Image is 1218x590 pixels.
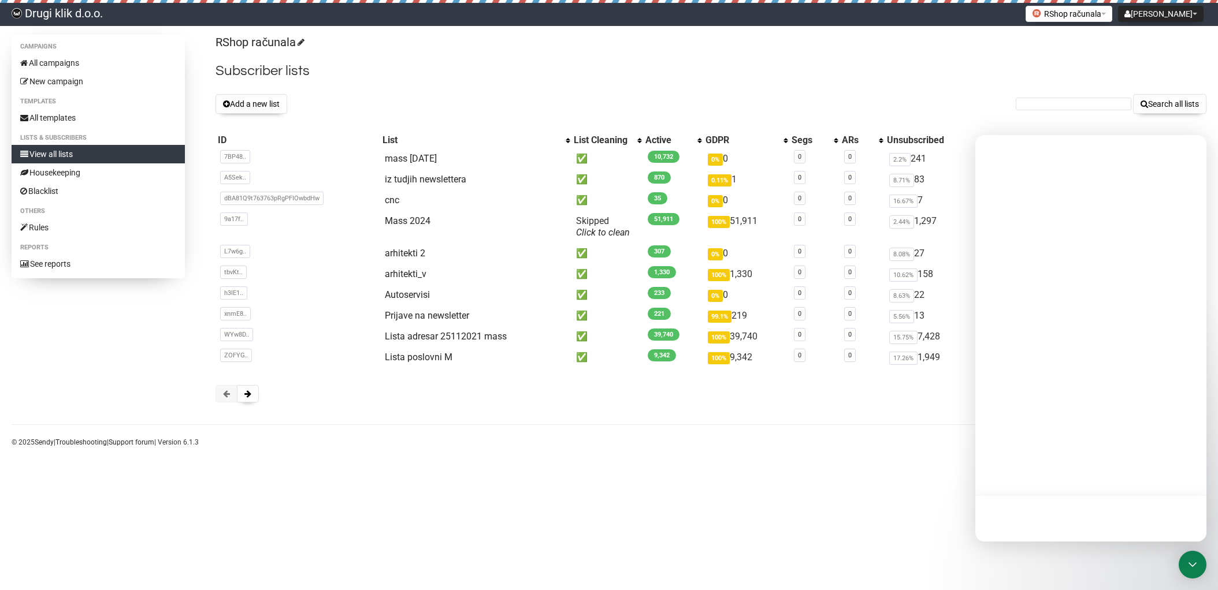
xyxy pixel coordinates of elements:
[643,132,703,148] th: Active: No sort applied, activate to apply an ascending sort
[885,305,988,326] td: 13
[571,305,643,326] td: ✅
[216,94,287,114] button: Add a new list
[703,243,789,264] td: 0
[848,289,852,297] a: 0
[1133,94,1206,114] button: Search all lists
[220,245,250,258] span: L7w6g..
[789,132,840,148] th: Segs: No sort applied, activate to apply an ascending sort
[708,269,730,281] span: 100%
[889,331,918,344] span: 15.75%
[708,290,723,302] span: 0%
[798,215,801,223] a: 0
[889,215,914,229] span: 2.44%
[35,438,54,446] a: Sendy
[571,132,643,148] th: List Cleaning: No sort applied, activate to apply an ascending sort
[12,163,185,182] a: Housekeeping
[889,248,914,261] span: 8.08%
[12,241,185,255] li: Reports
[648,192,667,204] span: 35
[840,132,884,148] th: ARs: No sort applied, activate to apply an ascending sort
[220,286,247,300] span: h3IE1..
[708,352,730,364] span: 100%
[703,264,789,285] td: 1,330
[12,40,185,54] li: Campaigns
[385,195,399,206] a: cnc
[703,305,789,326] td: 219
[383,135,560,146] div: List
[571,190,643,211] td: ✅
[885,347,988,368] td: 1,949
[220,150,250,163] span: 7BP48..
[703,285,789,305] td: 0
[1118,6,1204,22] button: [PERSON_NAME]
[220,307,251,320] span: xnmE8..
[889,174,914,187] span: 8.71%
[385,268,426,279] a: arhitekti_v
[703,326,789,347] td: 39,740
[648,266,676,278] span: 1,330
[571,148,643,169] td: ✅
[848,248,852,255] a: 0
[798,248,801,255] a: 0
[885,190,988,211] td: 7
[885,148,988,169] td: 241
[645,135,692,146] div: Active
[12,72,185,91] a: New campaign
[216,61,1206,81] h2: Subscriber lists
[648,245,671,257] span: 307
[889,310,914,323] span: 5.56%
[885,326,988,347] td: 7,428
[708,331,730,343] span: 100%
[703,347,789,368] td: 9,342
[385,248,425,259] a: arhitekti 2
[571,264,643,285] td: ✅
[848,310,852,318] a: 0
[12,436,199,449] p: © 2025 | | | Version 6.1.3
[708,195,723,207] span: 0%
[708,311,731,323] span: 99.1%
[12,182,185,200] a: Blacklist
[842,135,872,146] div: ARs
[848,268,852,276] a: 0
[1083,132,1118,148] th: Hide: No sort applied, sorting is disabled
[703,132,789,148] th: GDPR: No sort applied, activate to apply an ascending sort
[889,268,918,282] span: 10.62%
[1118,132,1148,148] th: Edit: No sort applied, sorting is disabled
[380,132,571,148] th: List: No sort applied, activate to apply an ascending sort
[703,211,789,243] td: 51,911
[648,151,679,163] span: 10,732
[218,135,378,146] div: ID
[798,153,801,160] a: 0
[708,174,731,186] span: 0.11%
[12,131,185,145] li: Lists & subscribers
[220,212,248,226] span: 9a17f..
[648,349,676,361] span: 9,342
[848,215,852,223] a: 0
[220,328,253,341] span: WYw8D..
[220,171,250,184] span: A5Sek..
[12,54,185,72] a: All campaigns
[703,190,789,211] td: 0
[885,243,988,264] td: 27
[1086,135,1116,146] div: Hide
[571,347,643,368] td: ✅
[889,352,918,365] span: 17.26%
[889,195,918,208] span: 16.67%
[708,154,723,166] span: 0%
[385,289,430,300] a: Autoservisi
[889,289,914,303] span: 8.63%
[798,352,801,359] a: 0
[848,174,852,181] a: 0
[705,135,778,146] div: GDPR
[216,132,380,148] th: ID: No sort applied, sorting is disabled
[1120,135,1145,146] div: Edit
[798,331,801,338] a: 0
[576,215,630,238] span: Skipped
[12,218,185,237] a: Rules
[574,135,632,146] div: List Cleaning
[1150,135,1195,146] div: Delete
[220,266,247,279] span: tbvKt..
[848,352,852,359] a: 0
[648,328,679,341] span: 39,740
[576,227,630,238] a: Click to clean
